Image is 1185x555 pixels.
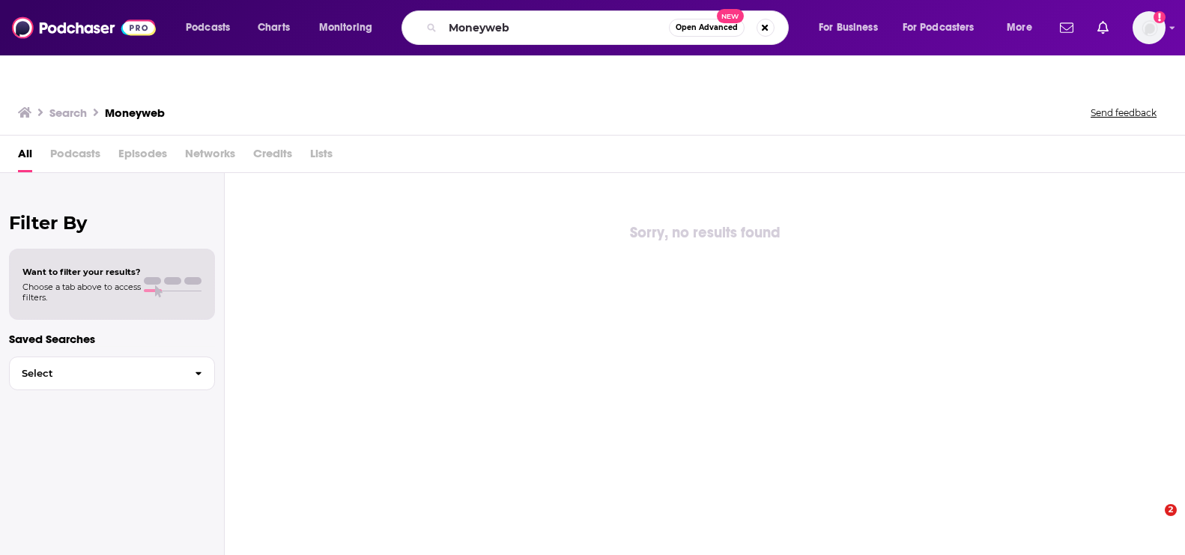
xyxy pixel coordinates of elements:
img: User Profile [1133,11,1166,44]
button: Show profile menu [1133,11,1166,44]
button: Select [9,357,215,390]
h2: Filter By [9,212,215,234]
h3: Search [49,106,87,120]
button: open menu [175,16,249,40]
button: open menu [309,16,392,40]
input: Search podcasts, credits, & more... [443,16,669,40]
span: For Business [819,17,878,38]
span: Networks [185,142,235,172]
span: Logged in as lemya [1133,11,1166,44]
span: Podcasts [50,142,100,172]
svg: Add a profile image [1154,11,1166,23]
span: Select [10,369,183,378]
button: open menu [808,16,897,40]
iframe: Intercom live chat [1134,504,1170,540]
a: Show notifications dropdown [1054,15,1079,40]
span: Choose a tab above to access filters. [22,282,141,303]
p: Saved Searches [9,332,215,346]
span: 2 [1165,504,1177,516]
button: open menu [893,16,996,40]
span: Open Advanced [676,24,738,31]
button: Open AdvancedNew [669,19,745,37]
button: Send feedback [1086,106,1161,119]
button: open menu [996,16,1051,40]
span: Monitoring [319,17,372,38]
div: Sorry, no results found [225,221,1185,245]
span: Episodes [118,142,167,172]
span: New [717,9,744,23]
span: Want to filter your results? [22,267,141,277]
span: Lists [310,142,333,172]
img: Podchaser - Follow, Share and Rate Podcasts [12,13,156,42]
div: Search podcasts, credits, & more... [416,10,803,45]
a: Show notifications dropdown [1091,15,1115,40]
span: Credits [253,142,292,172]
a: Charts [248,16,299,40]
a: All [18,142,32,172]
span: Podcasts [186,17,230,38]
span: Charts [258,17,290,38]
span: For Podcasters [903,17,975,38]
span: More [1007,17,1032,38]
h3: Moneyweb [105,106,165,120]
